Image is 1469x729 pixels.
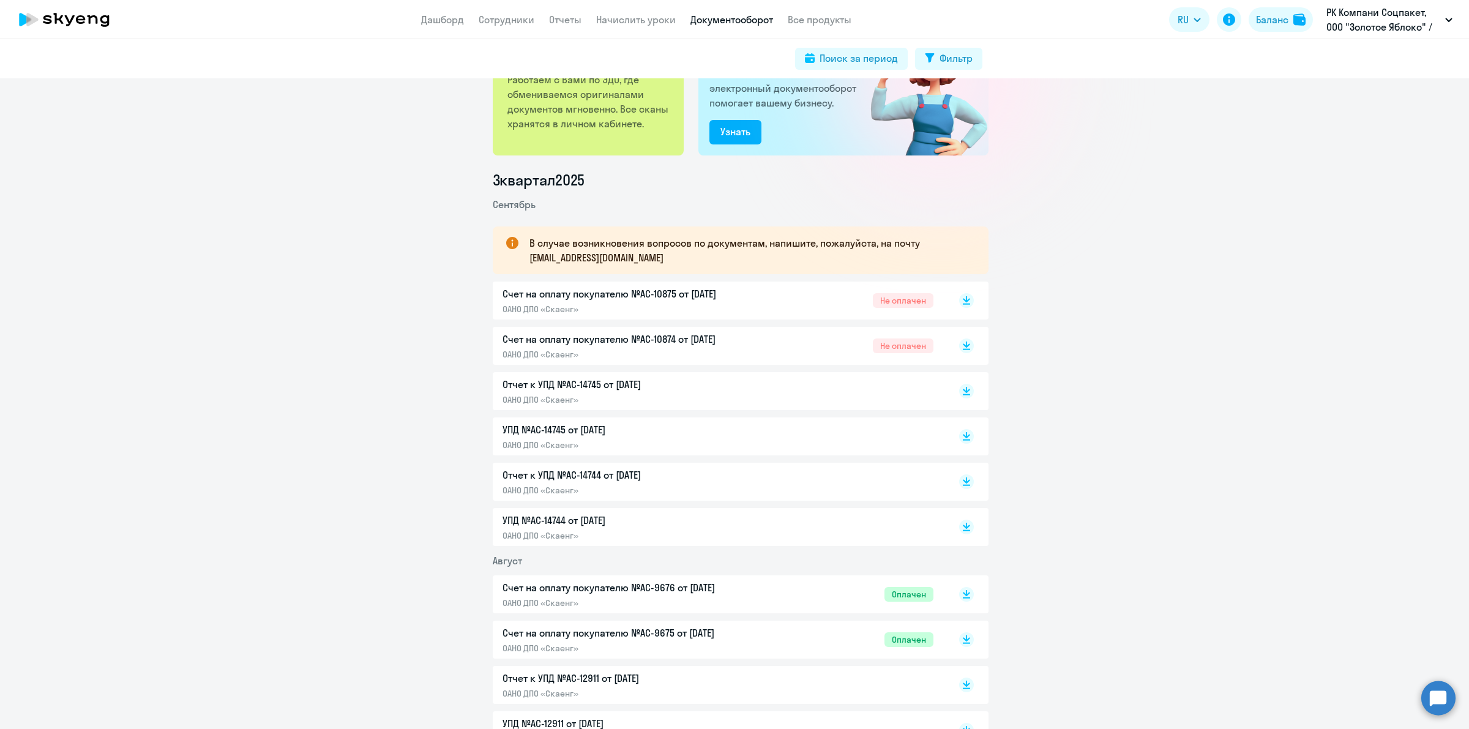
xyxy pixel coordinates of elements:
[503,332,933,360] a: Счет на оплату покупателю №AC-10874 от [DATE]ОАНО ДПО «Скаенг»Не оплачен
[503,439,760,450] p: ОАНО ДПО «Скаенг»
[503,286,760,301] p: Счет на оплату покупателю №AC-10875 от [DATE]
[709,66,861,110] p: Рассказываем, как электронный документооборот помогает вашему бизнесу.
[503,422,760,437] p: УПД №AC-14745 от [DATE]
[493,198,536,211] span: Сентябрь
[596,13,676,26] a: Начислить уроки
[503,671,760,686] p: Отчет к УПД №AC-12911 от [DATE]
[873,338,933,353] span: Не оплачен
[720,124,750,139] div: Узнать
[940,51,973,65] div: Фильтр
[493,555,522,567] span: Август
[503,643,760,654] p: ОАНО ДПО «Скаенг»
[503,513,760,528] p: УПД №AC-14744 от [DATE]
[915,48,982,70] button: Фильтр
[788,13,851,26] a: Все продукты
[1169,7,1209,32] button: RU
[503,580,933,608] a: Счет на оплату покупателю №AC-9676 от [DATE]ОАНО ДПО «Скаенг»Оплачен
[503,468,760,482] p: Отчет к УПД №AC-14744 от [DATE]
[1326,5,1440,34] p: РК Компани Соцпакет, ООО "Золотое Яблоко" / Золотое яблоко (Gold Apple)
[690,13,773,26] a: Документооборот
[851,17,989,155] img: connected
[503,597,760,608] p: ОАНО ДПО «Скаенг»
[549,13,581,26] a: Отчеты
[1249,7,1313,32] button: Балансbalance
[503,513,933,541] a: УПД №AC-14744 от [DATE]ОАНО ДПО «Скаенг»
[1320,5,1459,34] button: РК Компани Соцпакет, ООО "Золотое Яблоко" / Золотое яблоко (Gold Apple)
[503,304,760,315] p: ОАНО ДПО «Скаенг»
[503,332,760,346] p: Счет на оплату покупателю №AC-10874 от [DATE]
[507,72,671,131] p: Работаем с Вами по ЭДО, где обмениваемся оригиналами документов мгновенно. Все сканы хранятся в л...
[503,688,760,699] p: ОАНО ДПО «Скаенг»
[820,51,898,65] div: Поиск за период
[503,468,933,496] a: Отчет к УПД №AC-14744 от [DATE]ОАНО ДПО «Скаенг»
[503,485,760,496] p: ОАНО ДПО «Скаенг»
[479,13,534,26] a: Сотрудники
[503,626,933,654] a: Счет на оплату покупателю №AC-9675 от [DATE]ОАНО ДПО «Скаенг»Оплачен
[1256,12,1288,27] div: Баланс
[529,236,966,265] p: В случае возникновения вопросов по документам, напишите, пожалуйста, на почту [EMAIL_ADDRESS][DOM...
[503,377,760,392] p: Отчет к УПД №AC-14745 от [DATE]
[1178,12,1189,27] span: RU
[1293,13,1306,26] img: balance
[709,120,761,144] button: Узнать
[503,377,933,405] a: Отчет к УПД №AC-14745 от [DATE]ОАНО ДПО «Скаенг»
[503,580,760,595] p: Счет на оплату покупателю №AC-9676 от [DATE]
[503,626,760,640] p: Счет на оплату покупателю №AC-9675 от [DATE]
[493,170,989,190] li: 3 квартал 2025
[503,394,760,405] p: ОАНО ДПО «Скаенг»
[503,349,760,360] p: ОАНО ДПО «Скаенг»
[503,530,760,541] p: ОАНО ДПО «Скаенг»
[884,587,933,602] span: Оплачен
[503,671,933,699] a: Отчет к УПД №AC-12911 от [DATE]ОАНО ДПО «Скаенг»
[503,422,933,450] a: УПД №AC-14745 от [DATE]ОАНО ДПО «Скаенг»
[873,293,933,308] span: Не оплачен
[421,13,464,26] a: Дашборд
[795,48,908,70] button: Поиск за период
[884,632,933,647] span: Оплачен
[503,286,933,315] a: Счет на оплату покупателю №AC-10875 от [DATE]ОАНО ДПО «Скаенг»Не оплачен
